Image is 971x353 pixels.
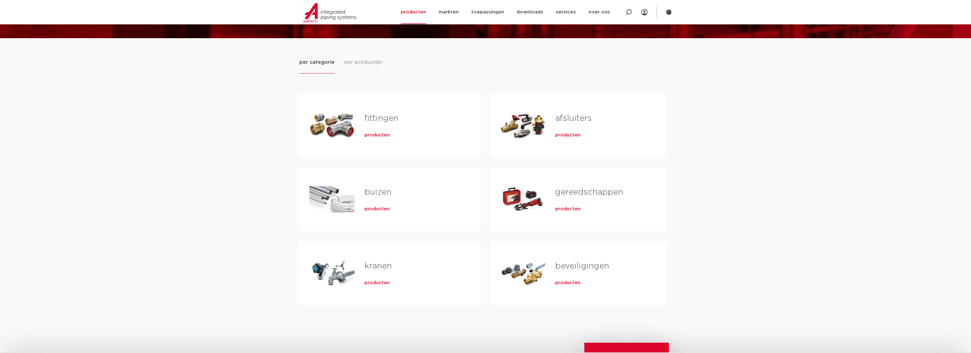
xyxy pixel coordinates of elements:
a: producten [364,206,390,212]
a: fittingen [364,114,398,122]
a: gereedschappen [555,188,623,196]
span: per productlijn [344,59,382,66]
a: buizen [364,188,391,196]
a: afsluiters [555,114,592,122]
a: producten [555,132,581,138]
a: kranen [364,262,392,270]
a: producten [555,206,581,212]
a: beveiligingen [555,262,609,270]
a: producten [364,280,390,286]
a: producten [364,132,390,138]
a: producten [555,280,581,286]
span: per categorie [299,59,334,66]
div: Tabs. Open items met enter of spatie, sluit af met escape en navigeer met de pijltoetsen. [299,58,672,315]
